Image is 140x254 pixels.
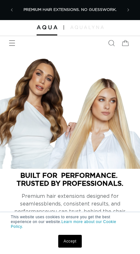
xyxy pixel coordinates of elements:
[6,192,134,223] p: Premium hair extensions designed for seamless blends, consistent results, and performance you can...
[70,26,104,29] img: aqualyna.com
[104,36,118,50] summary: Search
[11,215,129,229] p: This website uses cookies to ensure you get the best experience on our website.
[5,36,19,50] summary: Menu
[24,8,117,11] span: PREMIUM HAIR EXTENSIONS. NO GUESSWORK.
[5,3,19,17] button: Previous announcement
[11,220,116,229] a: Learn more about our Cookie Policy.
[37,25,57,29] img: Aqua Hair Extensions
[6,171,134,187] p: BUILT FOR PERFORMANCE. TRUSTED BY PROFESSIONALS.
[58,235,82,248] a: Accept
[121,3,135,17] button: Next announcement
